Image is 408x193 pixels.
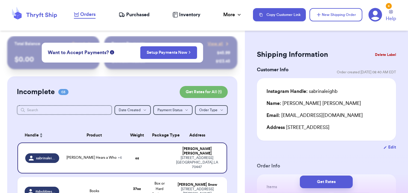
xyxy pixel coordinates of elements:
[216,58,230,64] div: $ 123.45
[179,11,200,18] span: Inventory
[266,113,280,118] span: Email:
[14,55,92,64] p: $ 0.00
[199,108,218,112] span: Order Type
[175,156,220,169] div: [STREET_ADDRESS] [GEOGRAPHIC_DATA] , LA 70447
[36,156,55,161] span: sabrinaleighb
[66,156,122,159] span: [PERSON_NAME] Hears a Who
[266,88,337,95] div: sabrinaleighb
[266,112,386,119] div: [EMAIL_ADDRESS][DOMAIN_NAME]
[17,87,55,97] h2: Incomplete
[257,66,288,73] h3: Customer Info
[175,147,220,156] div: [PERSON_NAME] [PERSON_NAME]
[386,15,396,22] span: Help
[172,11,200,18] a: Inventory
[119,11,150,18] a: Purchased
[309,8,362,21] button: New Shipping Order
[63,128,126,142] th: Product
[195,105,228,115] button: Order Type
[257,50,328,60] h2: Shipping Information
[253,8,306,21] button: Copy Customer Link
[74,11,96,19] a: Orders
[148,128,171,142] th: Package Type
[266,124,386,131] div: [STREET_ADDRESS]
[373,48,398,61] button: Delete Label
[266,101,281,106] span: Name:
[171,128,227,142] th: Address
[337,70,396,75] span: Order created: [DATE] 08:40 AM EDT
[126,128,148,142] th: Weight
[153,105,193,115] button: Payment Status
[80,11,96,18] span: Orders
[217,50,230,56] div: $ 45.99
[126,11,150,18] span: Purchased
[118,156,122,159] span: + 6
[266,125,285,130] span: Address
[383,144,396,150] button: Edit
[90,189,99,193] span: Books
[266,89,308,94] span: Instagram Handle:
[39,132,44,139] button: Sort ascending
[266,100,361,107] div: [PERSON_NAME] [PERSON_NAME]
[111,41,145,47] p: Recent Payments
[14,41,40,47] p: Total Balance
[368,8,382,22] a: 6
[133,187,141,191] strong: 37 oz
[208,41,223,47] span: View all
[208,41,230,47] a: View all
[72,41,92,47] a: Payout
[223,11,242,18] div: More
[386,10,396,22] a: Help
[140,46,197,59] button: Setup Payments Now
[58,89,69,95] span: 03
[147,50,191,56] a: Setup Payments Now
[257,162,396,170] h3: Order Info
[135,156,139,160] strong: oz
[119,108,141,112] span: Date Created
[175,182,220,187] div: [PERSON_NAME] Snow
[114,105,151,115] button: Date Created
[72,41,85,47] span: Payout
[180,86,228,98] button: Get Rates for All (1)
[386,3,392,9] div: 6
[157,108,182,112] span: Payment Status
[300,176,353,188] button: Get Rates
[17,105,112,115] input: Search
[48,49,109,56] span: Want to Accept Payments?
[25,132,39,139] span: Handle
